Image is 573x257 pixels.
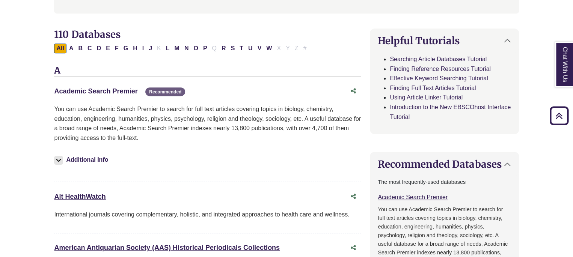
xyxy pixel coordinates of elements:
p: You can use Academic Search Premier to search for full text articles covering topics in biology, ... [54,104,361,143]
button: Filter Results T [237,44,246,53]
button: Filter Results O [191,44,200,53]
p: International journals covering complementary, holistic, and integrated approaches to health care... [54,210,361,219]
button: Filter Results R [219,44,228,53]
button: Filter Results W [264,44,274,53]
button: Filter Results F [113,44,121,53]
a: Searching Article Databases Tutorial [390,56,487,62]
span: 110 Databases [54,28,120,41]
button: Filter Results L [164,44,172,53]
button: Filter Results B [76,44,85,53]
button: Helpful Tutorials [370,29,518,53]
a: Academic Search Premier [54,87,137,95]
a: Finding Full Text Articles Tutorial [390,85,476,91]
button: Additional Info [54,155,110,165]
button: Filter Results M [172,44,181,53]
button: Filter Results S [228,44,237,53]
a: Back to Top [547,111,571,121]
button: Share this database [346,84,361,98]
h3: A [54,65,361,77]
button: Share this database [346,189,361,204]
button: Recommended Databases [370,152,518,176]
button: Filter Results A [67,44,76,53]
a: Academic Search Premier [378,194,448,200]
button: Filter Results N [182,44,191,53]
button: Filter Results P [201,44,210,53]
button: All [54,44,66,53]
a: American Antiquarian Society (AAS) Historical Periodicals Collections [54,244,280,251]
button: Filter Results G [121,44,130,53]
button: Filter Results E [104,44,112,53]
a: Introduction to the New EBSCOhost Interface Tutorial [390,104,511,120]
a: Finding Reference Resources Tutorial [390,66,491,72]
div: Alpha-list to filter by first letter of database name [54,45,309,51]
a: Using Article Linker Tutorial [390,94,463,101]
button: Filter Results J [146,44,154,53]
button: Share this database [346,241,361,255]
a: Alt HealthWatch [54,193,106,200]
button: Filter Results D [95,44,104,53]
button: Filter Results C [85,44,94,53]
span: Recommended [145,87,185,96]
a: Effective Keyword Searching Tutorial [390,75,488,81]
button: Filter Results I [140,44,146,53]
button: Filter Results V [255,44,264,53]
button: Filter Results H [131,44,140,53]
button: Filter Results U [246,44,255,53]
p: The most frequently-used databases [378,178,511,186]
